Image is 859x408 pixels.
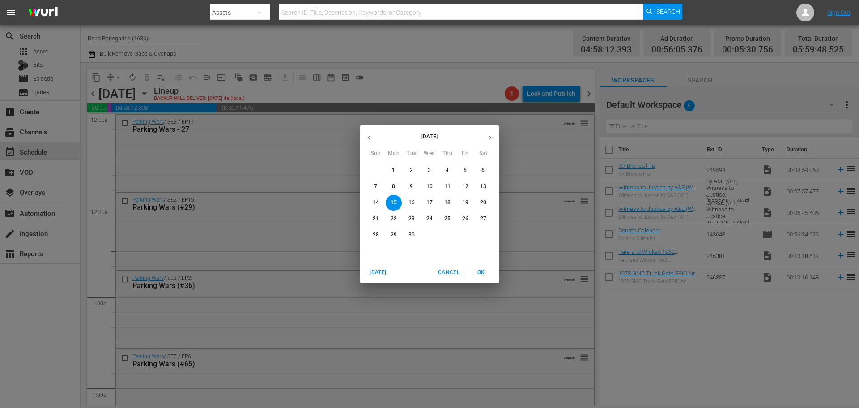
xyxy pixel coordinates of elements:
button: 27 [475,211,491,227]
button: OK [467,265,495,280]
button: 19 [457,195,473,211]
p: 18 [444,199,451,206]
p: [DATE] [378,133,481,141]
p: 8 [392,183,395,190]
button: 21 [368,211,384,227]
button: 6 [475,163,491,179]
a: Sign Out [827,9,850,16]
button: 26 [457,211,473,227]
p: 9 [410,183,413,190]
button: [DATE] [364,265,392,280]
p: 27 [480,215,486,223]
p: 4 [446,167,449,174]
span: Thu [439,149,455,158]
p: 30 [408,231,415,239]
span: Wed [421,149,438,158]
button: 17 [421,195,438,211]
button: 3 [421,163,438,179]
button: 2 [404,163,420,179]
p: 26 [462,215,468,223]
p: 25 [444,215,451,223]
p: 14 [373,199,379,206]
button: 16 [404,195,420,211]
p: 24 [426,215,433,223]
img: ans4CAIJ8jUAAAAAAAAAAAAAAAAAAAAAAAAgQb4GAAAAAAAAAAAAAAAAAAAAAAAAJMjXAAAAAAAAAAAAAAAAAAAAAAAAgAT5G... [21,2,64,23]
p: 10 [426,183,433,190]
button: Cancel [434,265,463,280]
button: 25 [439,211,455,227]
p: 20 [480,199,486,206]
button: 10 [421,179,438,195]
button: 20 [475,195,491,211]
span: [DATE] [367,268,389,277]
p: 6 [481,167,485,174]
p: 5 [464,167,467,174]
p: 1 [392,167,395,174]
span: Fri [457,149,473,158]
span: menu [5,7,16,18]
p: 23 [408,215,415,223]
p: 13 [480,183,486,190]
p: 22 [391,215,397,223]
p: 3 [428,167,431,174]
button: 7 [368,179,384,195]
span: Sun [368,149,384,158]
button: 8 [386,179,402,195]
button: 13 [475,179,491,195]
span: Mon [386,149,402,158]
p: 11 [444,183,451,190]
button: 9 [404,179,420,195]
span: Search [656,4,680,20]
p: 7 [374,183,377,190]
p: 17 [426,199,433,206]
p: 12 [462,183,468,190]
span: Sat [475,149,491,158]
button: 24 [421,211,438,227]
p: 2 [410,167,413,174]
p: 21 [373,215,379,223]
p: 15 [391,199,397,206]
button: 29 [386,227,402,243]
button: 4 [439,163,455,179]
button: 18 [439,195,455,211]
button: 22 [386,211,402,227]
span: OK [470,268,492,277]
button: 15 [386,195,402,211]
p: 16 [408,199,415,206]
button: 30 [404,227,420,243]
p: 28 [373,231,379,239]
button: 28 [368,227,384,243]
button: 12 [457,179,473,195]
span: Cancel [438,268,459,277]
button: 5 [457,163,473,179]
button: 14 [368,195,384,211]
p: 29 [391,231,397,239]
button: 11 [439,179,455,195]
p: 19 [462,199,468,206]
button: 23 [404,211,420,227]
span: Tue [404,149,420,158]
button: 1 [386,163,402,179]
